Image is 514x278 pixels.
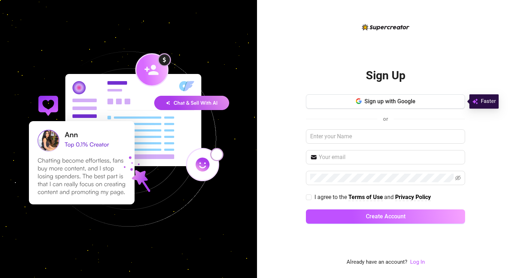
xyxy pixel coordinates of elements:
input: Your email [319,153,461,162]
img: signup-background-D0MIrEPF.svg [5,15,252,263]
img: svg%3e [472,97,478,106]
span: Sign up with Google [364,98,415,105]
a: Log In [410,259,425,265]
span: and [384,194,395,200]
span: Create Account [366,213,405,220]
button: Sign up with Google [306,94,465,109]
a: Privacy Policy [395,194,431,201]
button: Create Account [306,209,465,224]
input: Enter your Name [306,129,465,144]
span: I agree to the [314,194,348,200]
span: Faster [481,97,496,106]
span: or [383,116,388,122]
strong: Terms of Use [348,194,383,200]
h2: Sign Up [366,68,405,83]
a: Terms of Use [348,194,383,201]
a: Log In [410,258,425,267]
span: Already have an account? [347,258,407,267]
img: logo-BBDzfeDw.svg [362,24,409,30]
strong: Privacy Policy [395,194,431,200]
span: eye-invisible [455,175,461,181]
